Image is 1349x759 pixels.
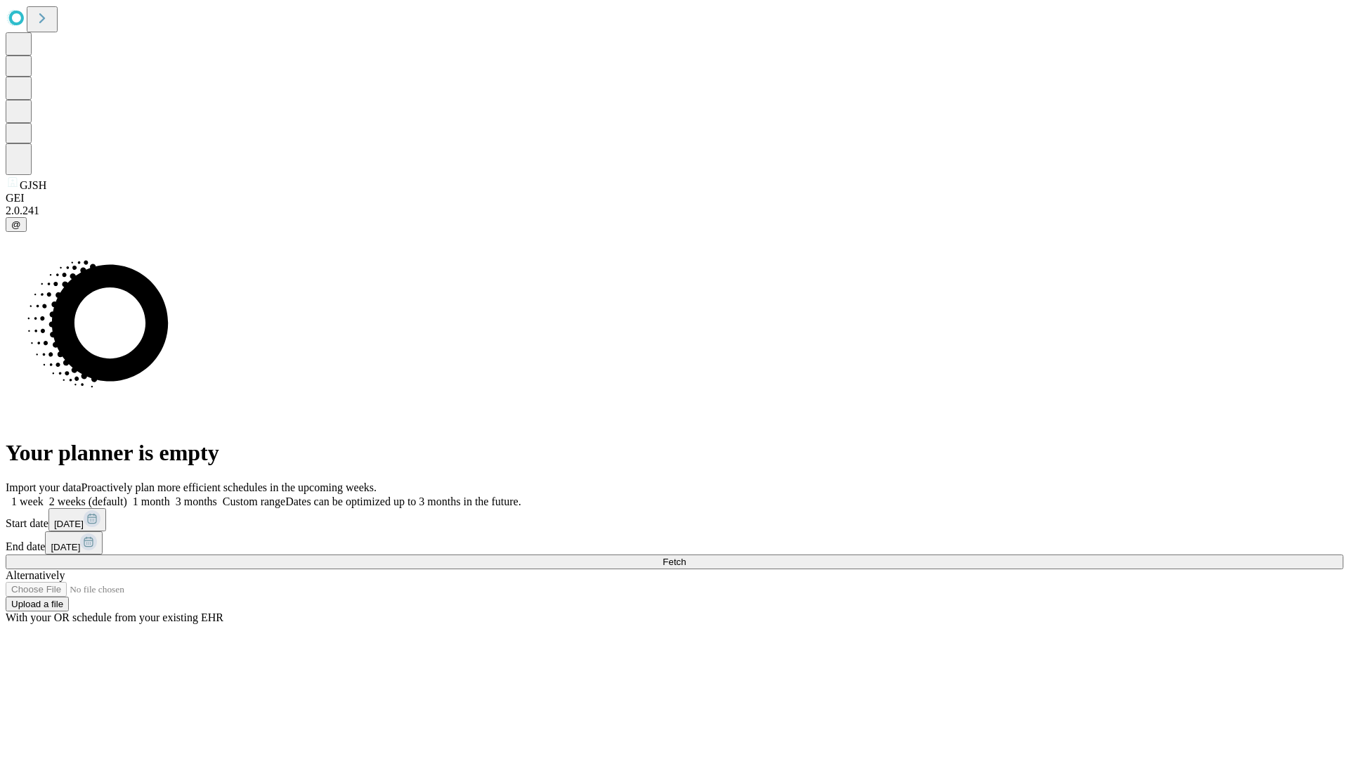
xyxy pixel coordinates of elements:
span: [DATE] [54,519,84,529]
button: [DATE] [48,508,106,531]
div: GEI [6,192,1343,205]
span: 1 month [133,495,170,507]
span: [DATE] [51,542,80,552]
span: @ [11,219,21,230]
button: @ [6,217,27,232]
div: End date [6,531,1343,554]
button: [DATE] [45,531,103,554]
button: Upload a file [6,597,69,611]
span: Import your data [6,481,82,493]
div: Start date [6,508,1343,531]
h1: Your planner is empty [6,440,1343,466]
span: Proactively plan more efficient schedules in the upcoming weeks. [82,481,377,493]
span: Alternatively [6,569,65,581]
button: Fetch [6,554,1343,569]
span: Dates can be optimized up to 3 months in the future. [285,495,521,507]
span: 1 week [11,495,44,507]
span: Custom range [223,495,285,507]
span: GJSH [20,179,46,191]
div: 2.0.241 [6,205,1343,217]
span: With your OR schedule from your existing EHR [6,611,223,623]
span: Fetch [663,557,686,567]
span: 2 weeks (default) [49,495,127,507]
span: 3 months [176,495,217,507]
